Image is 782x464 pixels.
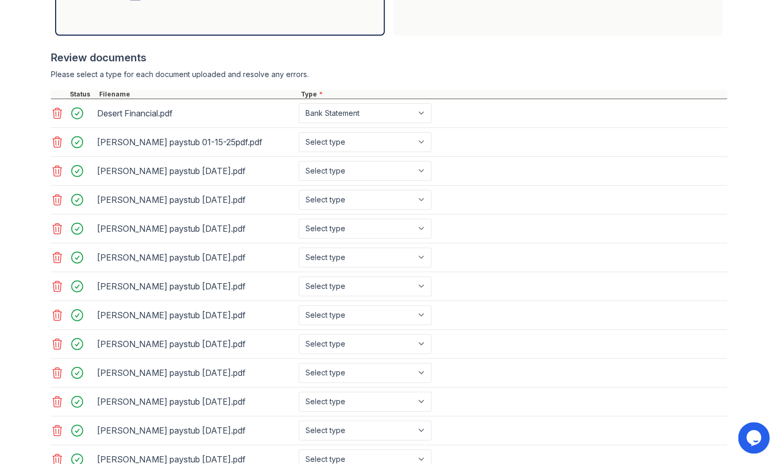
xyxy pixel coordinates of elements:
div: [PERSON_NAME] paystub [DATE].pdf [97,163,294,179]
div: Type [299,90,727,99]
div: [PERSON_NAME] paystub [DATE].pdf [97,336,294,352]
div: Status [68,90,97,99]
div: [PERSON_NAME] paystub 01-15-25pdf.pdf [97,134,294,150]
div: Review documents [51,50,727,65]
div: [PERSON_NAME] paystub [DATE].pdf [97,191,294,208]
iframe: chat widget [738,422,772,454]
div: [PERSON_NAME] paystub [DATE].pdf [97,278,294,295]
div: [PERSON_NAME] paystub [DATE].pdf [97,393,294,410]
div: Desert Financial.pdf [97,105,294,122]
div: [PERSON_NAME] paystub [DATE].pdf [97,307,294,323]
div: [PERSON_NAME] paystub [DATE].pdf [97,249,294,266]
div: [PERSON_NAME] paystub [DATE].pdf [97,220,294,237]
div: [PERSON_NAME] paystub [DATE].pdf [97,364,294,381]
div: Filename [97,90,299,99]
div: [PERSON_NAME] paystub [DATE].pdf [97,422,294,439]
div: Please select a type for each document uploaded and resolve any errors. [51,69,727,80]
